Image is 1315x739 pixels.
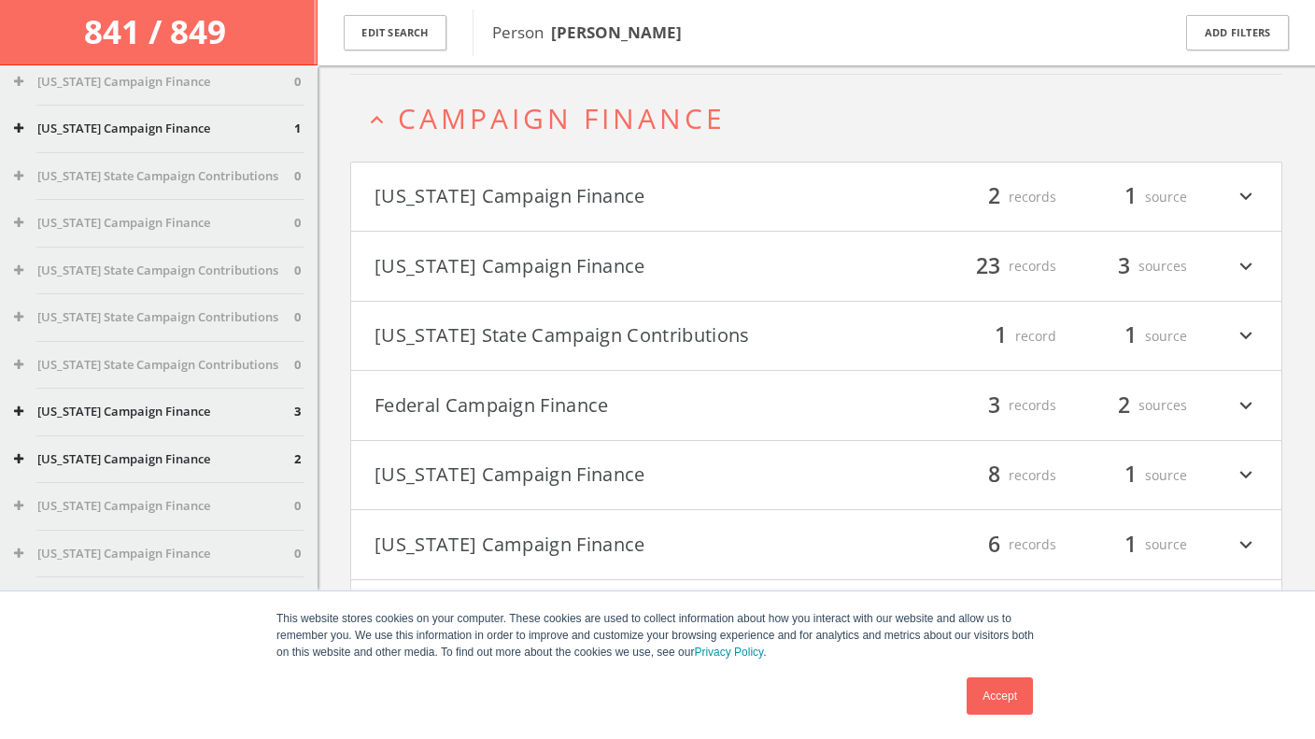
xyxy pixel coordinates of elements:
button: [US_STATE] Campaign Finance [375,250,816,282]
div: records [944,390,1056,421]
span: Campaign Finance [398,99,726,137]
button: [US_STATE] State Campaign Contributions [14,356,294,375]
button: [US_STATE] State Campaign Contributions [14,262,294,280]
i: expand_more [1234,181,1258,213]
button: [US_STATE] Campaign Finance [14,497,294,516]
p: This website stores cookies on your computer. These cookies are used to collect information about... [276,610,1039,661]
span: 0 [294,214,301,233]
div: records [944,460,1056,491]
button: [US_STATE] Campaign Finance [375,460,816,491]
span: 1 [986,320,1015,352]
div: source [1075,181,1187,213]
span: 23 [968,249,1009,282]
button: [US_STATE] State Campaign Contributions [375,320,816,352]
div: records [944,250,1056,282]
button: [US_STATE] Campaign Finance [14,73,294,92]
span: 1 [1116,459,1145,491]
span: 1 [294,120,301,138]
button: [US_STATE] State Campaign Contributions [14,167,294,186]
span: 0 [294,308,301,327]
span: 0 [294,262,301,280]
span: 841 / 849 [84,9,233,53]
i: expand_more [1234,250,1258,282]
span: 0 [294,497,301,516]
a: Privacy Policy [694,646,763,659]
button: [US_STATE] State Campaign Contributions [14,308,294,327]
div: source [1075,460,1187,491]
i: expand_more [1234,529,1258,561]
i: expand_more [1234,320,1258,352]
span: 1 [1116,320,1145,352]
button: [US_STATE] Campaign Finance [14,450,294,469]
button: [US_STATE] Campaign Finance [14,403,294,421]
span: 3 [980,389,1009,421]
i: expand_more [1234,390,1258,421]
div: records [944,529,1056,561]
button: [US_STATE] Campaign Finance [14,120,294,138]
span: 6 [980,528,1009,561]
span: 0 [294,356,301,375]
button: [US_STATE] Campaign Finance [375,529,816,561]
span: 3 [294,403,301,421]
span: 8 [980,459,1009,491]
span: 1 [1116,528,1145,561]
b: [PERSON_NAME] [551,21,682,43]
a: Accept [967,677,1033,715]
div: records [944,181,1056,213]
button: Edit Search [344,15,446,51]
button: [US_STATE] Campaign Finance [14,545,294,563]
button: [US_STATE] Campaign Finance [375,181,816,213]
button: Add Filters [1186,15,1289,51]
span: 3 [1110,249,1138,282]
i: expand_more [1234,460,1258,491]
span: Person [492,21,682,43]
button: expand_lessCampaign Finance [364,103,1282,134]
div: sources [1075,390,1187,421]
div: source [1075,529,1187,561]
button: Federal Campaign Finance [375,390,816,421]
span: 2 [294,450,301,469]
div: source [1075,320,1187,352]
span: 0 [294,167,301,186]
span: 2 [1110,389,1138,421]
div: sources [1075,250,1187,282]
span: 0 [294,73,301,92]
button: [US_STATE] Campaign Finance [14,214,294,233]
span: 0 [294,545,301,563]
div: record [944,320,1056,352]
i: expand_less [364,107,389,133]
span: 2 [980,180,1009,213]
span: 1 [1116,180,1145,213]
